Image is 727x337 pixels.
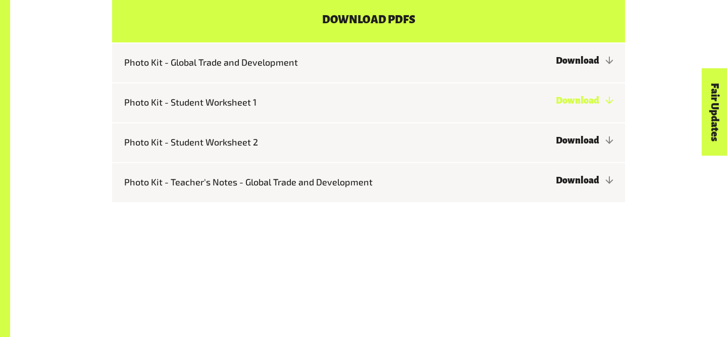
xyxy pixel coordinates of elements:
a: Download [556,175,613,185]
a: Download [556,135,613,146]
a: Download [556,95,613,106]
a: Download [556,56,613,66]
